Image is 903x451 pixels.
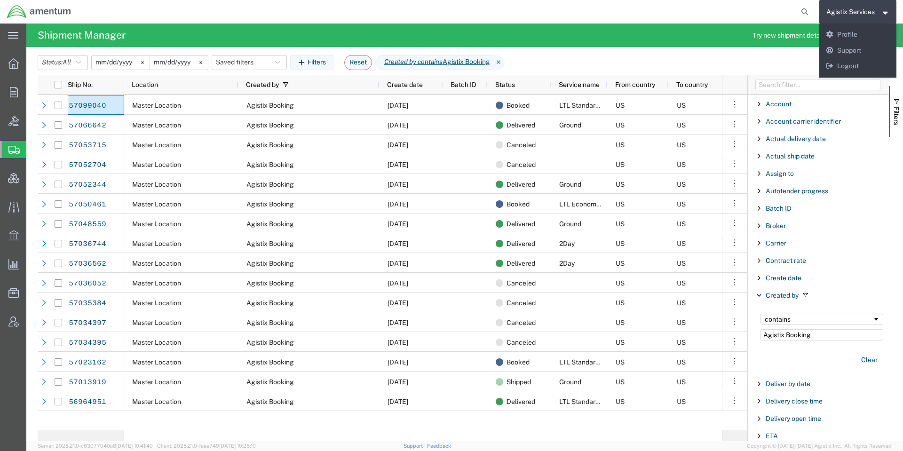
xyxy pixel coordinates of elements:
[246,358,294,366] span: Agistix Booking
[677,260,686,267] span: US
[616,220,625,228] span: US
[677,141,686,149] span: US
[559,220,581,228] span: Ground
[427,443,451,449] a: Feedback
[559,200,626,208] span: LTL Economy 3 - 5 Day
[290,55,334,70] button: Filters
[766,274,801,282] span: Create date
[507,313,536,332] span: Canceled
[507,194,530,214] span: Booked
[38,443,153,449] span: Server: 2025.21.0-c63077040a8
[752,31,844,40] span: Try new shipment details page
[677,299,686,307] span: US
[616,319,625,326] span: US
[246,299,294,307] span: Agistix Booking
[246,81,279,88] span: Created by
[760,329,883,340] input: Filter Value
[116,443,153,449] span: [DATE] 10:41:40
[388,339,408,346] span: 10/06/2025
[246,378,294,386] span: Agistix Booking
[246,200,294,208] span: Agistix Booking
[559,260,575,267] span: 2Day
[344,55,372,70] button: Reset
[132,398,181,405] span: Master Location
[246,319,294,326] span: Agistix Booking
[388,102,408,109] span: 10/10/2025
[766,222,786,229] span: Broker
[616,200,625,208] span: US
[760,314,883,325] div: Filtering operator
[616,141,625,149] span: US
[677,181,686,188] span: US
[766,152,815,160] span: Actual ship date
[388,378,408,386] span: 10/02/2025
[68,315,107,330] a: 57034397
[246,161,294,168] span: Agistix Booking
[68,276,107,291] a: 57036052
[132,358,181,366] span: Master Location
[677,121,686,129] span: US
[246,181,294,188] span: Agistix Booking
[68,295,107,310] a: 57035384
[507,352,530,372] span: Booked
[388,260,408,267] span: 10/06/2025
[68,197,107,212] a: 57050461
[132,181,181,188] span: Master Location
[616,161,625,168] span: US
[212,55,287,70] button: Saved filters
[677,279,686,287] span: US
[616,378,625,386] span: US
[507,214,535,234] span: Delivered
[68,394,107,409] a: 56964951
[616,279,625,287] span: US
[132,279,181,287] span: Master Location
[766,380,810,388] span: Deliver by date
[68,256,107,271] a: 57036562
[507,293,536,313] span: Canceled
[559,398,621,405] span: LTL Standard Transit
[246,260,294,267] span: Agistix Booking
[559,121,581,129] span: Ground
[92,55,150,70] input: Not set
[132,339,181,346] span: Master Location
[766,239,786,247] span: Carrier
[677,319,686,326] span: US
[68,335,107,350] a: 57034395
[388,398,408,405] span: 09/29/2025
[559,102,621,109] span: LTL Standard Transit
[559,181,581,188] span: Ground
[819,27,897,43] a: Profile
[826,6,890,17] button: Agistix Services
[388,141,408,149] span: 10/07/2025
[68,137,107,152] a: 57053715
[893,107,900,125] span: Filters
[495,81,515,88] span: Status
[507,135,536,155] span: Canceled
[219,443,256,449] span: [DATE] 10:25:10
[766,118,841,125] span: Account carrier identifier
[616,240,625,247] span: US
[68,118,107,133] a: 57066642
[68,236,107,251] a: 57036744
[246,220,294,228] span: Agistix Booking
[766,100,792,108] span: Account
[766,257,806,264] span: Contract rate
[7,5,71,19] img: logo
[68,98,107,113] a: 57099040
[132,240,181,247] span: Master Location
[388,200,408,208] span: 10/07/2025
[559,378,581,386] span: Ground
[246,141,294,149] span: Agistix Booking
[766,397,823,405] span: Delivery close time
[404,443,427,449] a: Support
[507,372,531,392] span: Shipped
[616,339,625,346] span: US
[677,102,686,109] span: US
[246,339,294,346] span: Agistix Booking
[677,240,686,247] span: US
[766,292,799,299] span: Created by
[132,319,181,326] span: Master Location
[150,55,208,70] input: Not set
[388,279,408,287] span: 10/06/2025
[132,299,181,307] span: Master Location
